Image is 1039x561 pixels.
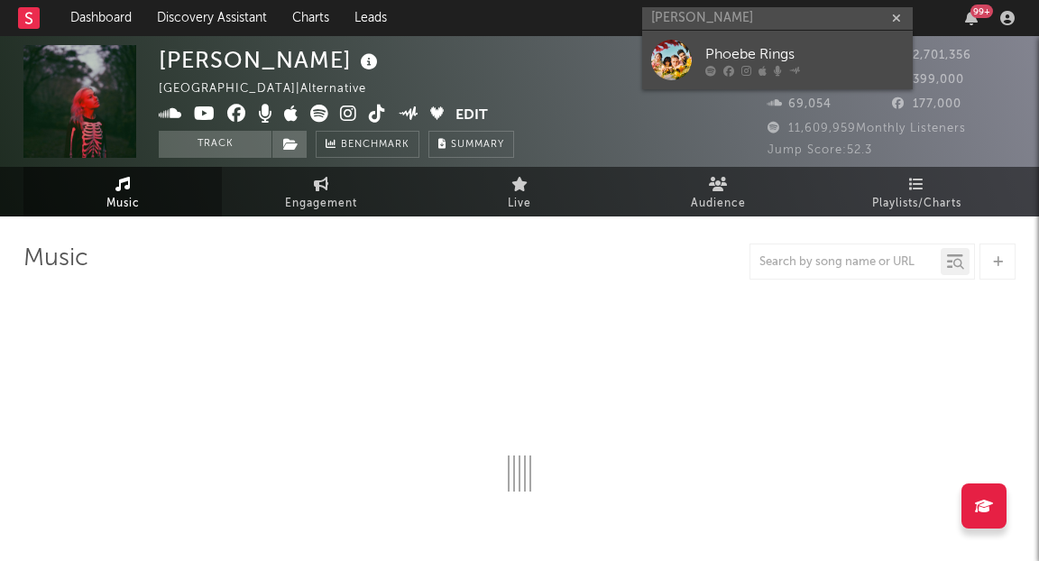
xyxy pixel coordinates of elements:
span: 11,609,959 Monthly Listeners [768,123,966,134]
span: 2,701,356 [892,50,971,61]
span: Music [106,193,140,215]
input: Search by song name or URL [750,255,941,270]
div: [GEOGRAPHIC_DATA] | Alternative [159,78,387,100]
span: Jump Score: 52.3 [768,144,872,156]
div: [PERSON_NAME] [159,45,382,75]
span: Summary [451,140,504,150]
span: 399,000 [892,74,964,86]
button: Track [159,131,271,158]
a: Benchmark [316,131,419,158]
button: Summary [428,131,514,158]
div: 99 + [970,5,993,18]
a: Phoebe Rings [642,31,913,89]
span: Audience [691,193,746,215]
span: Engagement [285,193,357,215]
div: Phoebe Rings [705,43,904,65]
span: Benchmark [341,134,409,156]
span: Live [508,193,531,215]
a: Audience [619,167,817,216]
span: 177,000 [892,98,961,110]
a: Engagement [222,167,420,216]
a: Playlists/Charts [817,167,1016,216]
button: 99+ [965,11,978,25]
span: 69,054 [768,98,832,110]
a: Music [23,167,222,216]
button: Edit [455,105,488,127]
input: Search for artists [642,7,913,30]
span: Playlists/Charts [872,193,961,215]
a: Live [420,167,619,216]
